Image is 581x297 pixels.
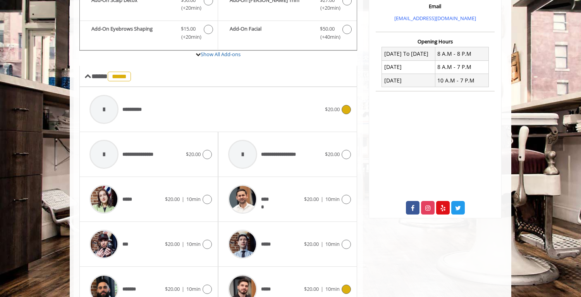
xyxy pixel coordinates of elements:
b: Add-On Eyebrows Shaping [91,25,173,41]
span: | [182,285,184,292]
span: | [182,240,184,247]
span: $20.00 [165,240,180,247]
label: Add-On Facial [222,25,352,43]
span: $20.00 [304,285,319,292]
span: $15.00 [181,25,196,33]
h3: Opening Hours [376,39,495,44]
span: | [182,196,184,203]
b: Add-On Facial [230,25,312,41]
span: $50.00 [320,25,335,33]
span: | [321,240,323,247]
span: $20.00 [186,151,201,158]
td: 8 A.M - 7 P.M [435,60,488,74]
td: 10 A.M - 7 P.M [435,74,488,87]
span: (+20min ) [316,4,339,12]
td: [DATE] [382,60,435,74]
span: $20.00 [325,106,340,113]
span: (+20min ) [177,33,200,41]
h3: Email [378,3,493,9]
span: (+20min ) [177,4,200,12]
span: $20.00 [165,196,180,203]
span: (+40min ) [316,33,339,41]
span: | [321,196,323,203]
span: | [321,285,323,292]
span: $20.00 [304,196,319,203]
a: Show All Add-ons [201,51,241,58]
span: 10min [186,285,201,292]
span: 10min [186,196,201,203]
span: $20.00 [325,151,340,158]
span: $20.00 [165,285,180,292]
span: 10min [325,285,340,292]
a: [EMAIL_ADDRESS][DOMAIN_NAME] [394,15,476,22]
label: Add-On Eyebrows Shaping [84,25,214,43]
span: 10min [325,240,340,247]
td: [DATE] [382,74,435,87]
span: 10min [186,240,201,247]
td: 8 A.M - 8 P.M [435,47,488,60]
span: $20.00 [304,240,319,247]
td: [DATE] To [DATE] [382,47,435,60]
span: 10min [325,196,340,203]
